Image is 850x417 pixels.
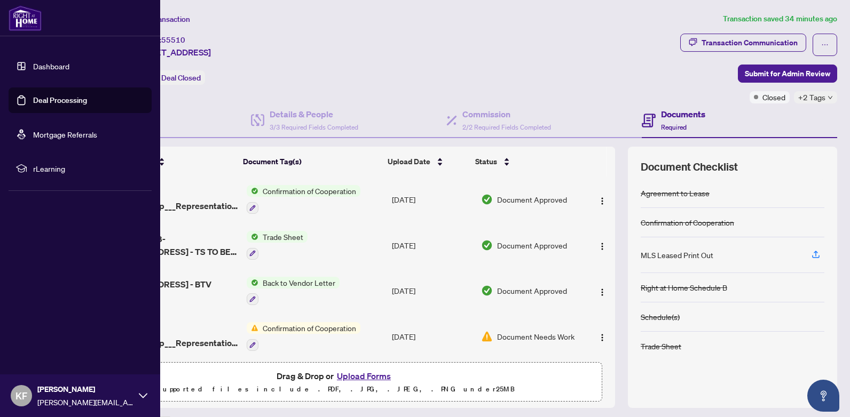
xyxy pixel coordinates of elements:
img: Document Status [481,285,493,296]
img: Document Status [481,239,493,251]
img: Status Icon [247,277,258,288]
span: [PERSON_NAME][EMAIL_ADDRESS][DOMAIN_NAME] [37,396,133,408]
span: Signed - 3608-[STREET_ADDRESS] - TS TO BE REVIEWED BY [PERSON_NAME].pdf [107,232,238,258]
th: Document Tag(s) [239,147,383,177]
button: Status IconBack to Vendor Letter [247,277,340,306]
h4: Details & People [270,108,358,121]
span: [STREET_ADDRESS] - BTV LETTER.pdf [107,278,238,303]
span: Form_324_-_Conf_of_Coop___Representation.pdf [107,324,238,349]
button: Status IconConfirmation of Cooperation [247,185,360,214]
p: Supported files include .PDF, .JPG, .JPEG, .PNG under 25 MB [75,383,595,396]
img: Status Icon [247,322,258,334]
span: 3/3 Required Fields Completed [270,123,358,131]
span: Document Approved [497,285,567,296]
div: Status: [132,70,205,85]
span: [STREET_ADDRESS] [132,46,211,59]
th: Status [471,147,577,177]
span: Back to Vendor Letter [258,277,340,288]
span: Form_324_-_Conf_of_Coop___Representation.pdf [107,187,238,212]
div: Trade Sheet [641,340,681,352]
span: Drag & Drop orUpload FormsSupported files include .PDF, .JPG, .JPEG, .PNG under25MB [69,363,602,402]
td: [DATE] [388,222,477,268]
span: KF [15,388,27,403]
span: rLearning [33,163,144,174]
span: Drag & Drop or [277,369,394,383]
span: Confirmation of Cooperation [258,322,360,334]
span: ellipsis [821,41,829,49]
span: Submit for Admin Review [745,65,830,82]
span: Document Checklist [641,159,738,174]
a: Deal Processing [33,95,87,105]
td: [DATE] [388,268,477,314]
button: Submit for Admin Review [738,65,837,83]
div: Transaction Communication [702,34,798,51]
a: Mortgage Referrals [33,130,97,139]
span: Trade Sheet [258,231,308,243]
span: Document Approved [497,194,567,205]
span: Status [475,156,497,167]
span: Required [661,123,687,131]
span: 2/2 Required Fields Completed [462,123,551,131]
button: Open asap [807,380,839,412]
img: logo [9,5,42,31]
button: Upload Forms [334,369,394,383]
span: Upload Date [388,156,430,167]
span: Deal Closed [161,73,201,83]
div: MLS Leased Print Out [641,249,713,261]
button: Logo [594,328,611,345]
div: Schedule(s) [641,311,680,323]
div: Confirmation of Cooperation [641,216,734,228]
h4: Documents [661,108,705,121]
span: +2 Tags [798,91,825,103]
button: Status IconConfirmation of Cooperation [247,322,360,351]
button: Logo [594,282,611,299]
th: Upload Date [383,147,471,177]
td: [DATE] [388,177,477,222]
a: Dashboard [33,61,69,71]
th: (8) File Name [101,147,239,177]
h4: Commission [462,108,551,121]
span: Document Approved [497,239,567,251]
div: Right at Home Schedule B [641,282,727,293]
button: Logo [594,237,611,254]
span: Document Needs Work [497,331,574,342]
span: View Transaction [133,14,190,24]
span: Closed [762,91,785,103]
span: 55510 [161,35,185,45]
div: Agreement to Lease [641,187,710,199]
button: Status IconTrade Sheet [247,231,308,260]
img: Logo [598,333,607,342]
img: Document Status [481,194,493,205]
img: Logo [598,288,607,296]
span: down [828,95,833,100]
img: Status Icon [247,231,258,243]
span: Confirmation of Cooperation [258,185,360,197]
button: Logo [594,191,611,208]
img: Status Icon [247,185,258,197]
img: Logo [598,242,607,251]
button: Transaction Communication [680,34,806,52]
td: [DATE] [388,314,477,359]
img: Logo [598,197,607,205]
span: [PERSON_NAME] [37,383,133,395]
article: Transaction saved 34 minutes ago [723,13,837,25]
img: Document Status [481,331,493,342]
